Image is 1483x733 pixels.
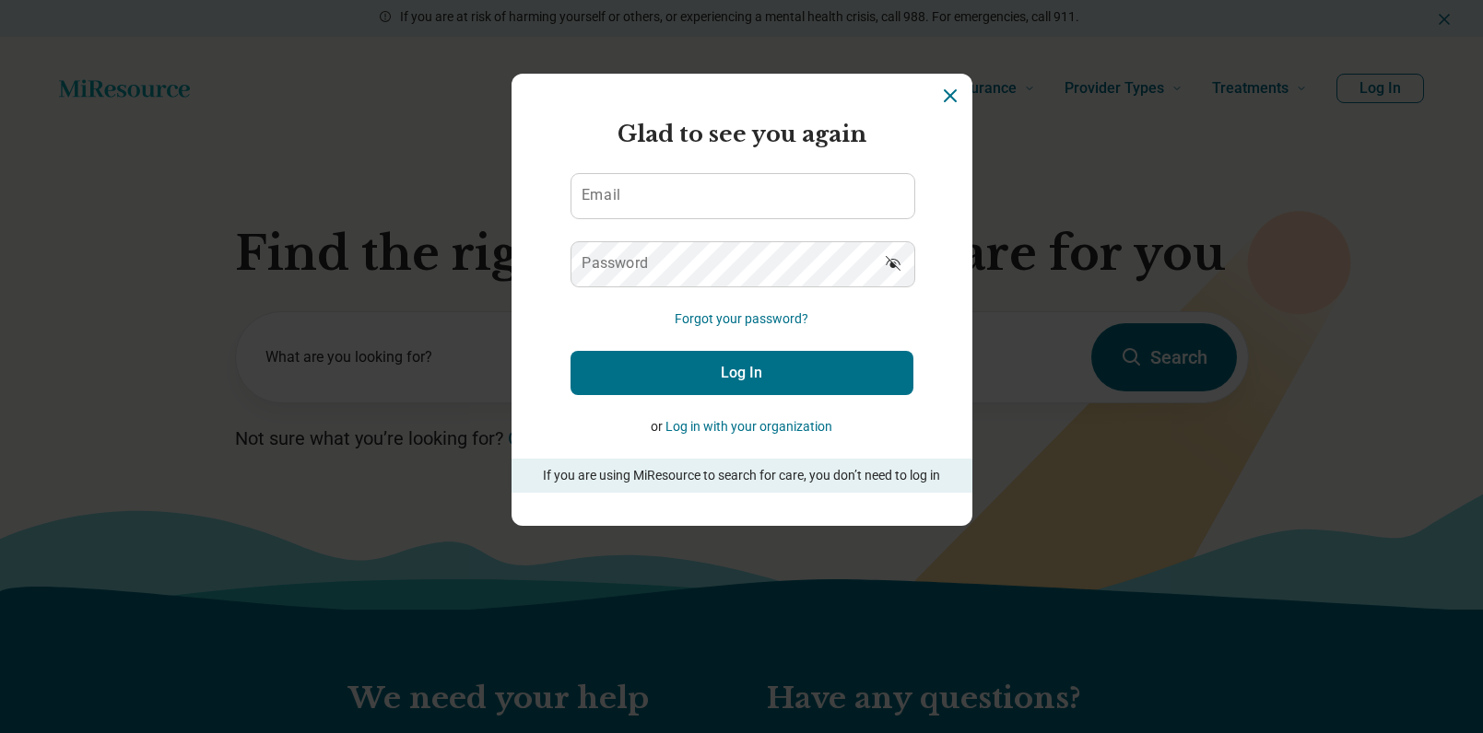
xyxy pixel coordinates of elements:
[571,118,913,151] h2: Glad to see you again
[873,241,913,285] button: Show password
[571,351,913,395] button: Log In
[582,188,620,203] label: Email
[582,256,648,271] label: Password
[571,417,913,436] p: or
[537,466,947,485] p: If you are using MiResource to search for care, you don’t need to log in
[675,309,808,329] button: Forgot your password?
[512,74,972,526] section: Login Dialog
[665,417,832,436] button: Log in with your organization
[939,85,961,107] button: Dismiss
